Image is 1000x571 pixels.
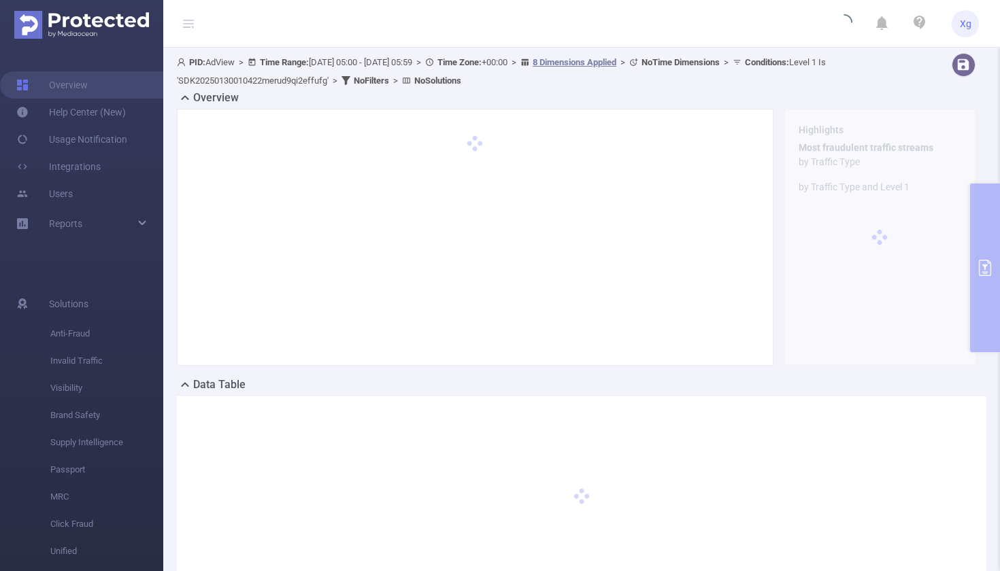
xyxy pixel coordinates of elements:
[260,57,309,67] b: Time Range:
[50,402,163,429] span: Brand Safety
[177,57,826,86] span: AdView [DATE] 05:00 - [DATE] 05:59 +00:00
[16,71,88,99] a: Overview
[193,90,239,106] h2: Overview
[49,218,82,229] span: Reports
[616,57,629,67] span: >
[960,10,971,37] span: Xg
[16,180,73,207] a: Users
[16,153,101,180] a: Integrations
[16,126,127,153] a: Usage Notification
[507,57,520,67] span: >
[177,58,189,67] i: icon: user
[49,290,88,317] span: Solutions
[14,11,149,39] img: Protected Media
[49,210,82,237] a: Reports
[641,57,720,67] b: No Time Dimensions
[50,375,163,402] span: Visibility
[50,320,163,347] span: Anti-Fraud
[437,57,482,67] b: Time Zone:
[235,57,248,67] span: >
[50,347,163,375] span: Invalid Traffic
[50,538,163,565] span: Unified
[50,456,163,483] span: Passport
[50,429,163,456] span: Supply Intelligence
[16,99,126,126] a: Help Center (New)
[533,57,616,67] u: 8 Dimensions Applied
[50,483,163,511] span: MRC
[720,57,733,67] span: >
[412,57,425,67] span: >
[836,14,852,33] i: icon: loading
[189,57,205,67] b: PID:
[329,75,341,86] span: >
[354,75,389,86] b: No Filters
[745,57,789,67] b: Conditions :
[389,75,402,86] span: >
[193,377,246,393] h2: Data Table
[50,511,163,538] span: Click Fraud
[414,75,461,86] b: No Solutions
